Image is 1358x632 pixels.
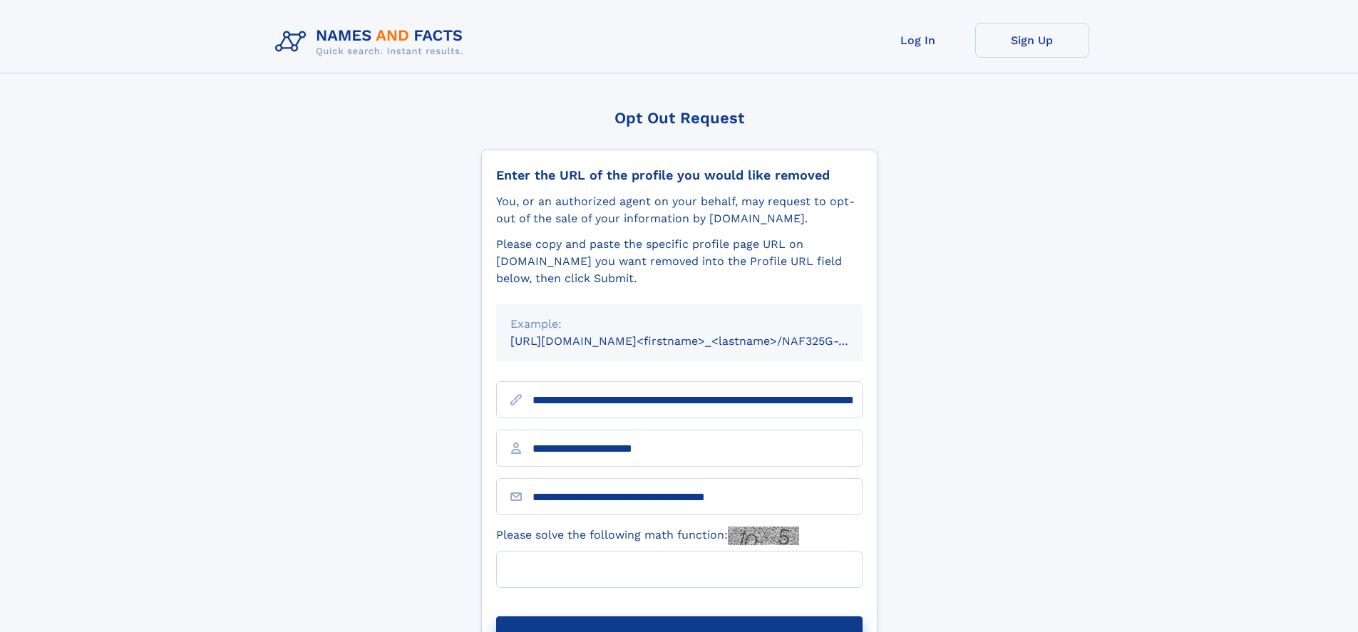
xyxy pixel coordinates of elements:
img: Logo Names and Facts [269,23,475,61]
div: Opt Out Request [481,109,878,127]
label: Please solve the following math function: [496,527,799,545]
a: Log In [861,23,975,58]
div: You, or an authorized agent on your behalf, may request to opt-out of the sale of your informatio... [496,193,863,227]
small: [URL][DOMAIN_NAME]<firstname>_<lastname>/NAF325G-xxxxxxxx [510,334,890,348]
div: Example: [510,316,848,333]
div: Enter the URL of the profile you would like removed [496,167,863,183]
a: Sign Up [975,23,1089,58]
div: Please copy and paste the specific profile page URL on [DOMAIN_NAME] you want removed into the Pr... [496,236,863,287]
